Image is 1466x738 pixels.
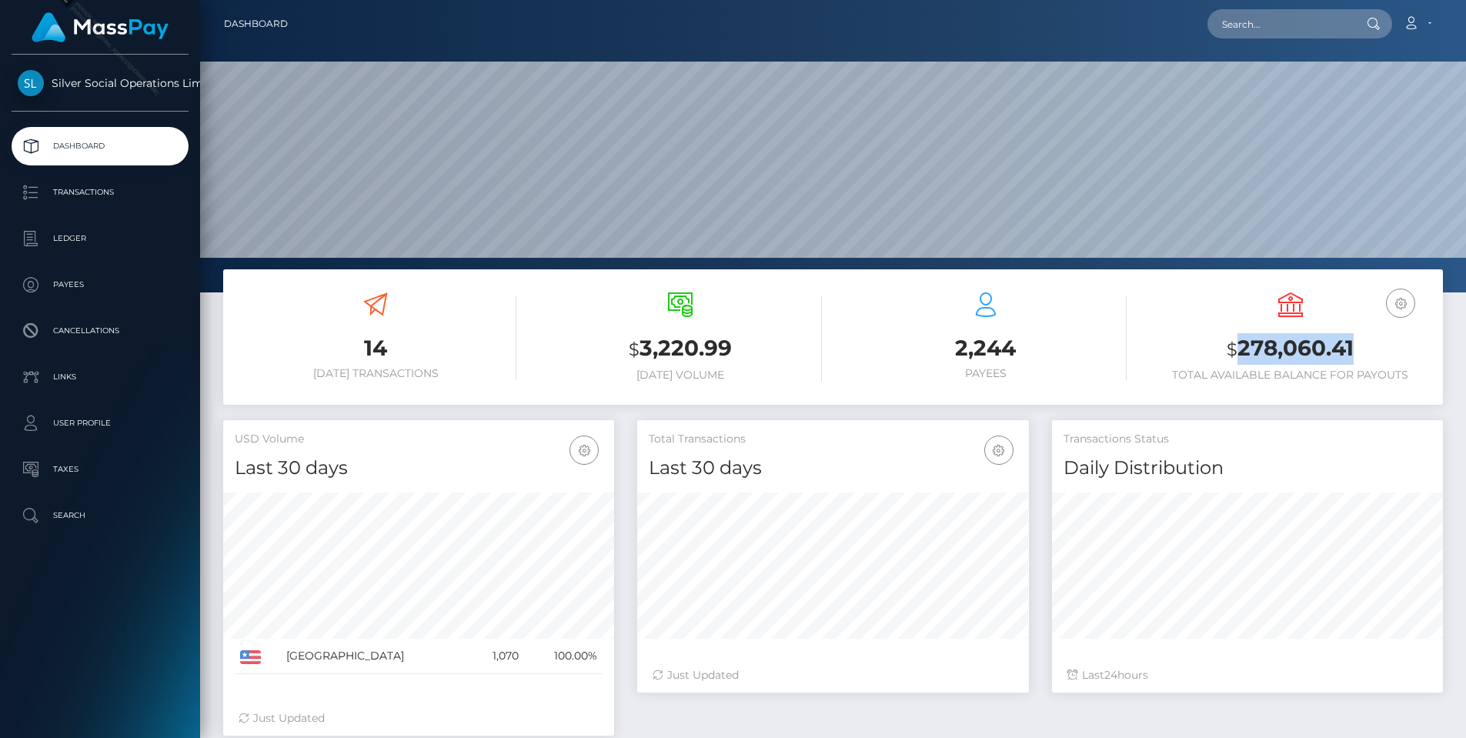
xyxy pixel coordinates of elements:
[12,312,189,350] a: Cancellations
[649,455,1017,482] h4: Last 30 days
[539,369,821,382] h6: [DATE] Volume
[18,135,182,158] p: Dashboard
[235,455,603,482] h4: Last 30 days
[1064,455,1431,482] h4: Daily Distribution
[18,227,182,250] p: Ledger
[653,667,1013,683] div: Just Updated
[1064,432,1431,447] h5: Transactions Status
[18,70,44,96] img: Silver Social Operations Limited
[12,496,189,535] a: Search
[649,432,1017,447] h5: Total Transactions
[1207,9,1352,38] input: Search...
[18,458,182,481] p: Taxes
[18,504,182,527] p: Search
[629,339,639,360] small: $
[18,181,182,204] p: Transactions
[18,412,182,435] p: User Profile
[32,12,169,42] img: MassPay Logo
[18,366,182,389] p: Links
[1150,333,1431,365] h3: 278,060.41
[12,450,189,489] a: Taxes
[524,639,603,674] td: 100.00%
[845,333,1127,363] h3: 2,244
[224,8,288,40] a: Dashboard
[1067,667,1428,683] div: Last hours
[235,333,516,363] h3: 14
[240,650,261,664] img: US.png
[235,367,516,380] h6: [DATE] Transactions
[539,333,821,365] h3: 3,220.99
[1104,668,1117,682] span: 24
[235,432,603,447] h5: USD Volume
[18,319,182,342] p: Cancellations
[1227,339,1237,360] small: $
[845,367,1127,380] h6: Payees
[12,265,189,304] a: Payees
[12,127,189,165] a: Dashboard
[12,173,189,212] a: Transactions
[12,219,189,258] a: Ledger
[12,358,189,396] a: Links
[12,76,189,90] span: Silver Social Operations Limited
[12,404,189,442] a: User Profile
[239,710,599,726] div: Just Updated
[281,639,469,674] td: [GEOGRAPHIC_DATA]
[469,639,523,674] td: 1,070
[1150,369,1431,382] h6: Total Available Balance for Payouts
[18,273,182,296] p: Payees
